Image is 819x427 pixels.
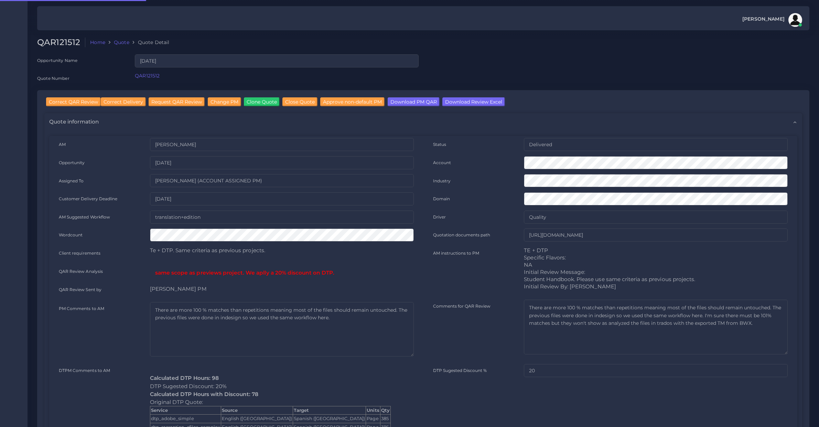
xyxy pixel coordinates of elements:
[524,245,788,289] p: TE + DTP Specific Flavors: NA Initial Review Message: Student Handbook. Please use same criteria ...
[222,409,295,418] td: English ([GEOGRAPHIC_DATA])
[282,97,317,106] input: Close Quote
[59,303,105,309] label: PM Comments to AM
[524,298,788,353] textarea: There are more 100 % matches than repetitions meaning most of the files should remain untouched. ...
[150,418,222,426] td: dtp_recreation_sfiles_complex
[150,174,414,187] input: pm
[433,141,446,147] label: Status
[59,159,85,165] label: Opportunity
[222,401,295,409] th: Source
[742,17,785,21] span: [PERSON_NAME]
[369,409,383,418] td: Page
[59,195,118,201] label: Customer Delivery Deadline
[433,366,488,372] label: DTP Sugested Discount %
[59,365,111,371] label: DTPM Comments to AM
[208,97,241,106] input: Change PM
[129,39,170,46] li: Quote Detail
[59,141,66,147] label: AM
[739,13,805,27] a: [PERSON_NAME]avatar
[383,409,394,418] td: 385
[59,248,101,254] label: Client requirements
[150,284,414,291] p: [PERSON_NAME] PM
[150,401,222,409] th: Service
[46,97,101,106] input: Correct QAR Review
[155,267,409,275] p: same scope as previews project. We aplly a 20% discount on DTP.
[295,409,369,418] td: Spanish ([GEOGRAPHIC_DATA])
[369,401,383,409] th: Units
[222,418,295,426] td: English ([GEOGRAPHIC_DATA])
[295,401,369,409] th: Target
[90,39,105,46] a: Home
[433,159,451,165] label: Account
[295,418,369,426] td: Spanish ([GEOGRAPHIC_DATA])
[44,113,802,130] div: Quote information
[442,97,505,106] input: Download Review Excel
[59,266,104,272] label: QAR Review Analysis
[59,177,84,183] label: Assigned To
[135,73,160,79] a: QAR121512
[388,97,440,106] input: Download PM QAR
[433,213,446,218] label: Driver
[433,248,480,254] label: AM instructions to PM
[150,245,414,253] p: Te + DTP. Same criteria as previous projects.
[150,372,215,378] b: Calculated DTP Hours: 98
[433,195,450,201] label: Domain
[150,386,252,393] b: Calculated DTP Hours with Discount: 78
[59,231,83,236] label: Wordcount
[37,57,77,63] label: Opportunity Name
[433,301,492,307] label: Comments for QAR Review
[149,97,205,106] input: Request QAR Review
[369,418,383,426] td: Page
[101,97,146,106] input: Correct Delivery
[788,13,802,27] img: avatar
[433,177,451,183] label: Industry
[150,409,222,418] td: dtp_adobe_simple
[320,97,385,106] input: Approve non-default PM
[59,284,102,290] label: QAR Review Sent by
[37,75,69,81] label: Quote Number
[150,300,414,355] textarea: There are more 100 % matches than repetitions meaning most of the files should remain untouched. ...
[433,231,491,236] label: Quotation documents path
[49,118,99,126] span: Quote information
[37,38,85,47] h2: QAR121512
[59,213,111,218] label: AM Suggested Workflow
[383,401,394,409] th: Qty
[383,418,394,426] td: 385
[145,364,419,426] div: DTP Sugested Discount: 20% Original DTP Quote:
[244,97,280,106] input: Clone Quote
[114,39,129,46] a: Quote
